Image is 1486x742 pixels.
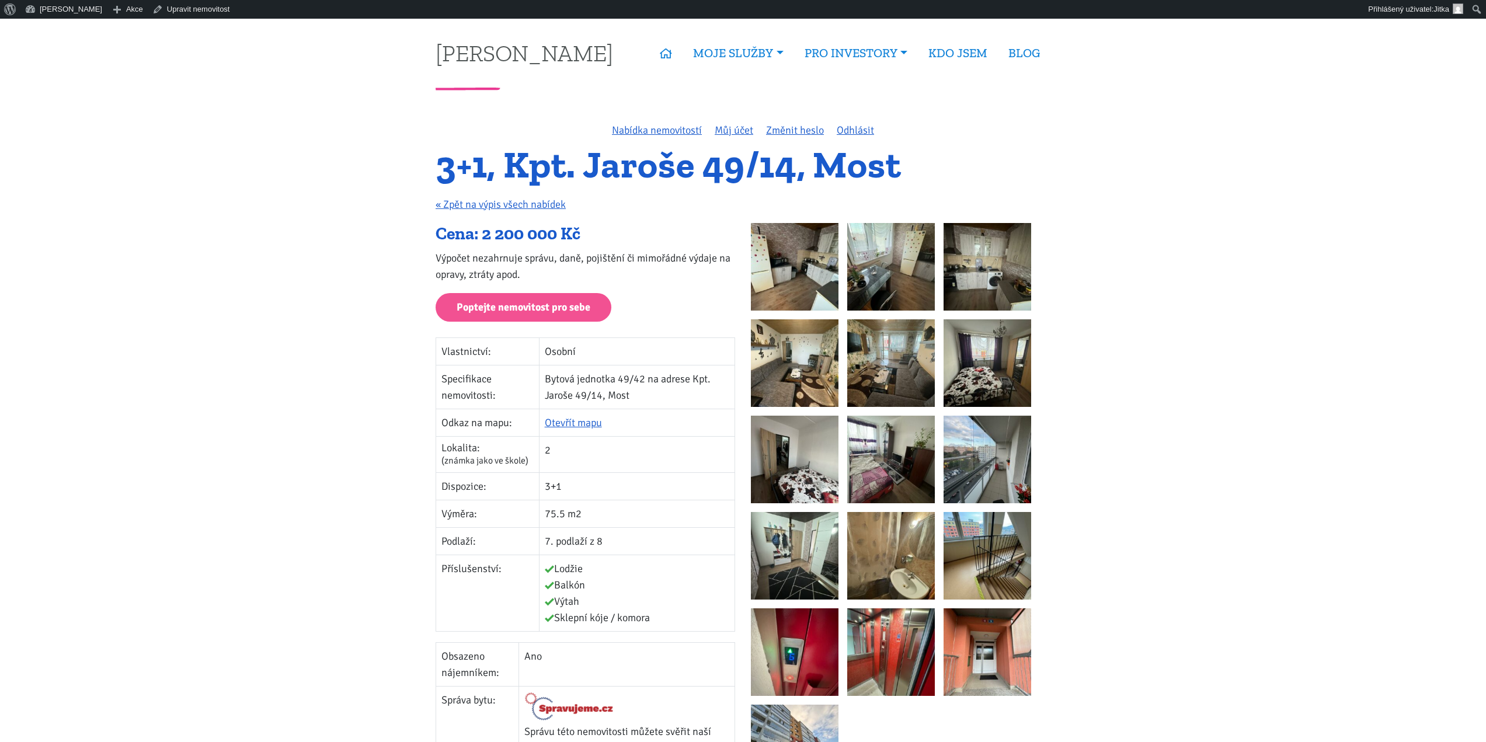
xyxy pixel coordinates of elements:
[436,409,540,436] td: Odkaz na mapu:
[837,124,874,137] a: Odhlásit
[436,472,540,500] td: Dispozice:
[539,500,735,527] td: 75.5 m2
[545,416,602,429] a: Otevřít mapu
[436,250,735,283] p: Výpočet nezahrnuje správu, daně, pojištění či mimořádné výdaje na opravy, ztráty apod.
[539,472,735,500] td: 3+1
[436,642,519,686] td: Obsazeno nájemníkem:
[998,40,1050,67] a: BLOG
[436,500,540,527] td: Výměra:
[539,527,735,555] td: 7. podlaží z 8
[436,149,1050,181] h1: 3+1, Kpt. Jaroše 49/14, Most
[436,436,540,472] td: Lokalita:
[539,365,735,409] td: Bytová jednotka 49/42 na adrese Kpt. Jaroše 49/14, Most
[612,124,702,137] a: Nabídka nemovitostí
[715,124,753,137] a: Můj účet
[766,124,824,137] a: Změnit heslo
[436,41,613,64] a: [PERSON_NAME]
[683,40,794,67] a: MOJE SLUŽBY
[539,337,735,365] td: Osobní
[436,555,540,631] td: Příslušenství:
[539,555,735,631] td: Lodžie Balkón Výtah Sklepní kóje / komora
[436,198,566,211] a: « Zpět na výpis všech nabídek
[436,527,540,555] td: Podlaží:
[794,40,918,67] a: PRO INVESTORY
[524,692,614,721] img: Logo Spravujeme.cz
[436,365,540,409] td: Specifikace nemovitosti:
[436,293,611,322] a: Poptejte nemovitost pro sebe
[1433,5,1449,13] span: Jitka
[519,642,735,686] td: Ano
[539,436,735,472] td: 2
[441,455,528,466] span: (známka jako ve škole)
[436,223,735,245] div: Cena: 2 200 000 Kč
[436,337,540,365] td: Vlastnictví:
[918,40,998,67] a: KDO JSEM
